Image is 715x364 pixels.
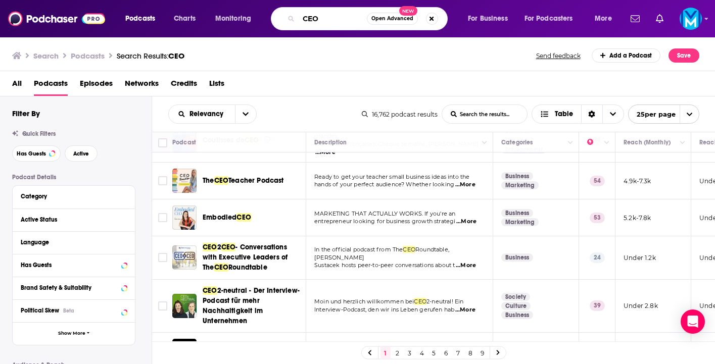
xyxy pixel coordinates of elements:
a: Podcasts [34,75,68,96]
a: CEO2-neutral - Der Interview-Podcast für mehr Nachhaltigkeit im Unternehmen [203,286,303,326]
div: Sort Direction [581,105,602,123]
div: Search podcasts, credits, & more... [280,7,457,30]
span: CEO [414,298,426,305]
span: CEO [168,51,184,61]
span: For Business [468,12,508,26]
span: Toggle select row [158,176,167,185]
span: 2 [217,243,221,251]
a: Networks [125,75,159,96]
h2: Choose List sort [168,105,257,124]
span: CEO [203,243,217,251]
a: Business [501,311,533,319]
a: CEO2CEO- Conversations with Executive Leaders of TheCEORoundtable [203,242,303,273]
div: Categories [501,136,533,148]
span: All [12,75,22,96]
span: Ready to get your teacher small business ideas into the [314,173,469,180]
a: 1 [380,347,391,359]
button: open menu [461,11,520,27]
a: TheCEOTeacher Podcast [203,176,284,186]
img: Podchaser - Follow, Share and Rate Podcasts [8,9,105,28]
span: Table [555,111,573,118]
span: MARKETING THAT ACTUALLY WORKS. If you're an [314,210,455,217]
span: Teacher Podcast [228,176,284,185]
div: Reach (Monthly) [624,136,671,148]
span: Sustacek hosts peer-to-peer conversations about t [314,262,455,269]
a: 4 [417,347,427,359]
span: Episodes [80,75,113,96]
p: 4.9k-7.3k [624,177,651,185]
img: The CEO Teacher Podcast [172,169,197,193]
img: CEO Coaching International Podcast [172,339,197,363]
img: CEO 2 CEO - Conversations with Executive Leaders of The CEO Roundtable [172,245,197,270]
a: Show notifications dropdown [652,10,668,27]
span: CEO [221,243,236,251]
button: Has Guests [12,145,61,162]
span: - Conversations with Executive Leaders of The [203,243,288,272]
p: Podcast Details [12,174,135,181]
button: Active Status [21,213,127,226]
button: open menu [518,11,588,27]
a: 3 [405,347,415,359]
span: Open Advanced [371,16,413,21]
button: open menu [208,11,264,27]
span: Podcasts [125,12,155,26]
span: More [595,12,612,26]
span: ...More [456,262,476,270]
a: Charts [167,11,202,27]
button: Column Actions [479,137,491,149]
button: Column Actions [677,137,689,149]
p: 39 [590,300,605,310]
a: Marketing [501,181,539,189]
span: ...More [455,306,475,314]
img: CEO2-neutral - Der Interview-Podcast für mehr Nachhaltigkeit im Unternehmen [172,294,197,318]
h3: Podcasts [71,51,105,61]
span: Toggle select row [158,213,167,222]
span: 2-neutral - Der Interview-Podcast für mehr Nachhaltigkeit im Unternehmen [203,286,300,325]
span: New [399,6,417,16]
button: open menu [588,11,625,27]
a: Search Results:CEO [117,51,184,61]
button: Political SkewBeta [21,304,127,317]
div: 16,762 podcast results [362,111,438,118]
a: Business [501,253,533,262]
button: Category [21,190,127,202]
p: Under 2.8k [624,301,658,310]
span: Political Skew [21,307,59,314]
div: Beta [63,307,74,314]
a: CEOCoaching International Podcast [203,341,303,361]
button: Has Guests [21,258,127,271]
button: open menu [169,111,235,118]
p: Under 1.2k [624,253,656,262]
a: 2 [393,347,403,359]
div: Has Guests [21,262,118,269]
span: The [203,176,214,185]
div: Description [314,136,347,148]
span: Has Guests [17,151,46,157]
a: Show notifications dropdown [627,10,644,27]
button: open menu [235,105,256,123]
a: Marketing [501,218,539,226]
button: Column Actions [564,137,577,149]
span: CEO [214,263,229,272]
img: Embodied CEO [172,205,197,230]
p: 53 [590,213,605,223]
span: Relevancy [189,111,227,118]
span: ...More [456,218,476,226]
span: Moin und herzlich willkommen bei [314,298,414,305]
span: Logged in as katepacholek [680,8,702,30]
a: 5 [429,347,439,359]
span: Active [73,151,89,157]
span: Charts [174,12,196,26]
a: Business [501,209,533,217]
p: 54 [590,176,605,186]
button: Send feedback [533,51,584,60]
a: Lists [209,75,224,96]
span: Show More [58,331,85,336]
span: Toggle select row [158,253,167,262]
